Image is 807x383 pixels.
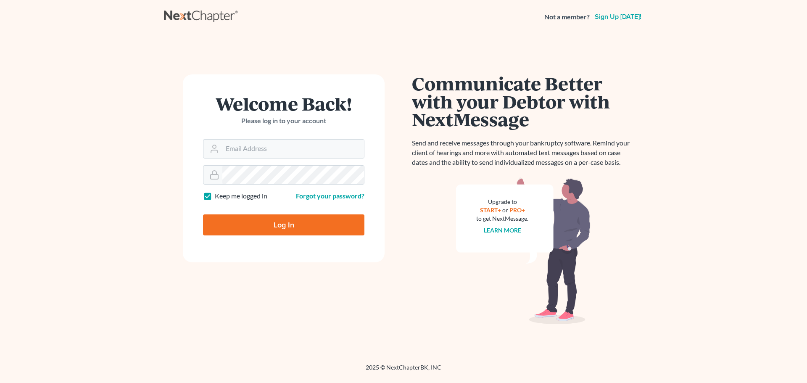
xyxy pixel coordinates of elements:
[203,116,364,126] p: Please log in to your account
[456,177,591,325] img: nextmessage_bg-59042aed3d76b12b5cd301f8e5b87938c9018125f34e5fa2b7a6b67550977c72.svg
[203,214,364,235] input: Log In
[480,206,501,214] a: START+
[222,140,364,158] input: Email Address
[544,12,590,22] strong: Not a member?
[593,13,643,20] a: Sign up [DATE]!
[164,363,643,378] div: 2025 © NextChapterBK, INC
[509,206,525,214] a: PRO+
[203,95,364,113] h1: Welcome Back!
[502,206,508,214] span: or
[476,198,528,206] div: Upgrade to
[412,138,635,167] p: Send and receive messages through your bankruptcy software. Remind your client of hearings and mo...
[412,74,635,128] h1: Communicate Better with your Debtor with NextMessage
[215,191,267,201] label: Keep me logged in
[296,192,364,200] a: Forgot your password?
[476,214,528,223] div: to get NextMessage.
[484,227,521,234] a: Learn more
